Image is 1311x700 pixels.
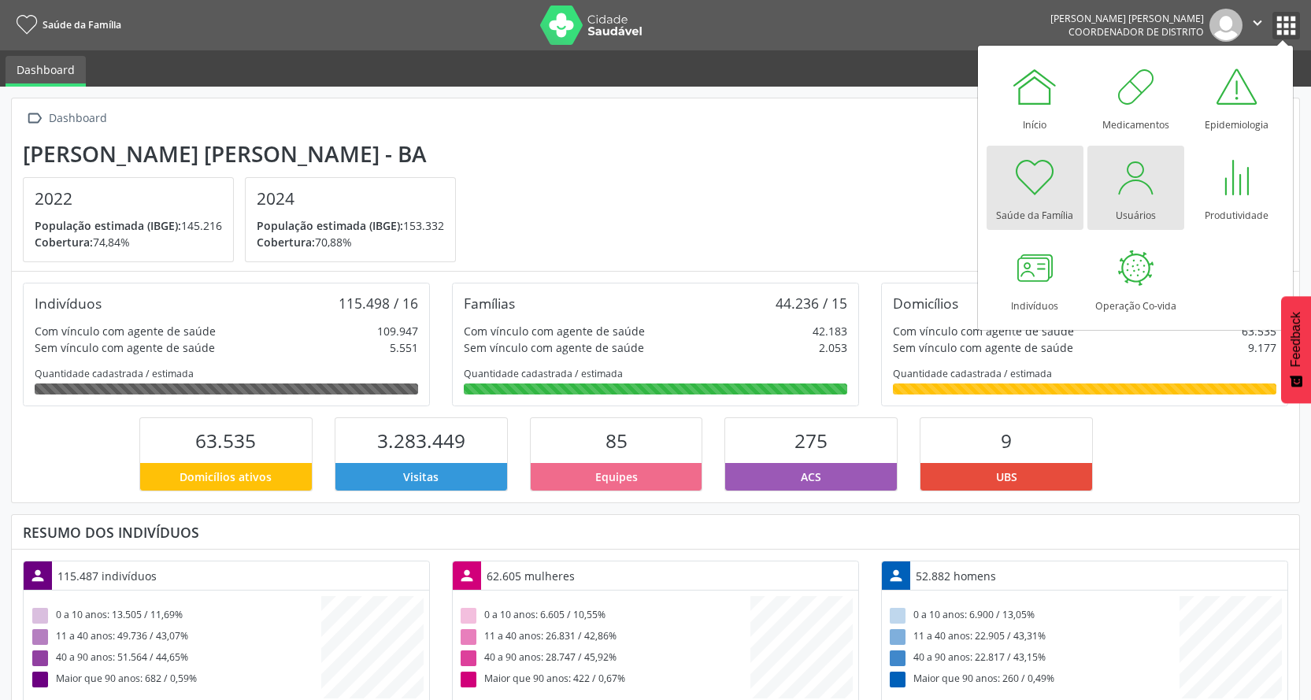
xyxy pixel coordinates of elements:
[1087,55,1184,139] a: Medicamentos
[257,234,444,250] p: 70,88%
[257,217,444,234] p: 153.332
[52,562,162,590] div: 115.487 indivíduos
[1242,9,1272,42] button: 
[29,605,321,626] div: 0 a 10 anos: 13.505 / 11,69%
[887,567,905,584] i: person
[481,562,580,590] div: 62.605 mulheres
[458,647,750,669] div: 40 a 90 anos: 28.747 / 45,92%
[35,323,216,339] div: Com vínculo com agente de saúde
[1289,312,1303,367] span: Feedback
[987,55,1083,139] a: Início
[1087,236,1184,320] a: Operação Co-vida
[11,12,121,38] a: Saúde da Família
[339,294,418,312] div: 115.498 / 16
[195,428,256,454] span: 63.535
[377,323,418,339] div: 109.947
[887,647,1180,669] div: 40 a 90 anos: 22.817 / 43,15%
[29,567,46,584] i: person
[35,189,222,209] h4: 2022
[987,236,1083,320] a: Indivíduos
[987,146,1083,230] a: Saúde da Família
[29,626,321,647] div: 11 a 40 anos: 49.736 / 43,07%
[458,567,476,584] i: person
[996,469,1017,485] span: UBS
[35,234,222,250] p: 74,84%
[1087,146,1184,230] a: Usuários
[458,605,750,626] div: 0 a 10 anos: 6.605 / 10,55%
[893,294,958,312] div: Domicílios
[464,323,645,339] div: Com vínculo com agente de saúde
[910,562,1002,590] div: 52.882 homens
[29,669,321,690] div: Maior que 90 anos: 682 / 0,59%
[464,339,644,356] div: Sem vínculo com agente de saúde
[23,107,46,130] i: 
[1188,146,1285,230] a: Produtividade
[887,626,1180,647] div: 11 a 40 anos: 22.905 / 43,31%
[1188,55,1285,139] a: Epidemiologia
[893,339,1073,356] div: Sem vínculo com agente de saúde
[180,469,272,485] span: Domicílios ativos
[458,626,750,647] div: 11 a 40 anos: 26.831 / 42,86%
[35,235,93,250] span: Cobertura:
[464,294,515,312] div: Famílias
[403,469,439,485] span: Visitas
[893,323,1074,339] div: Com vínculo com agente de saúde
[35,294,102,312] div: Indivíduos
[606,428,628,454] span: 85
[887,605,1180,626] div: 0 a 10 anos: 6.900 / 13,05%
[1242,323,1276,339] div: 63.535
[23,141,467,167] div: [PERSON_NAME] [PERSON_NAME] - BA
[35,339,215,356] div: Sem vínculo com agente de saúde
[1281,296,1311,403] button: Feedback - Mostrar pesquisa
[23,524,1288,541] div: Resumo dos indivíduos
[1050,12,1204,25] div: [PERSON_NAME] [PERSON_NAME]
[464,367,847,380] div: Quantidade cadastrada / estimada
[819,339,847,356] div: 2.053
[257,235,315,250] span: Cobertura:
[390,339,418,356] div: 5.551
[43,18,121,31] span: Saúde da Família
[377,428,465,454] span: 3.283.449
[35,218,181,233] span: População estimada (IBGE):
[257,218,403,233] span: População estimada (IBGE):
[35,367,418,380] div: Quantidade cadastrada / estimada
[893,367,1276,380] div: Quantidade cadastrada / estimada
[257,189,444,209] h4: 2024
[46,107,109,130] div: Dashboard
[801,469,821,485] span: ACS
[1248,339,1276,356] div: 9.177
[1249,14,1266,31] i: 
[23,107,109,130] a:  Dashboard
[813,323,847,339] div: 42.183
[1272,12,1300,39] button: apps
[595,469,638,485] span: Equipes
[29,647,321,669] div: 40 a 90 anos: 51.564 / 44,65%
[776,294,847,312] div: 44.236 / 15
[458,669,750,690] div: Maior que 90 anos: 422 / 0,67%
[887,669,1180,690] div: Maior que 90 anos: 260 / 0,49%
[6,56,86,87] a: Dashboard
[35,217,222,234] p: 145.216
[1068,25,1204,39] span: Coordenador de Distrito
[1001,428,1012,454] span: 9
[794,428,828,454] span: 275
[1209,9,1242,42] img: img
